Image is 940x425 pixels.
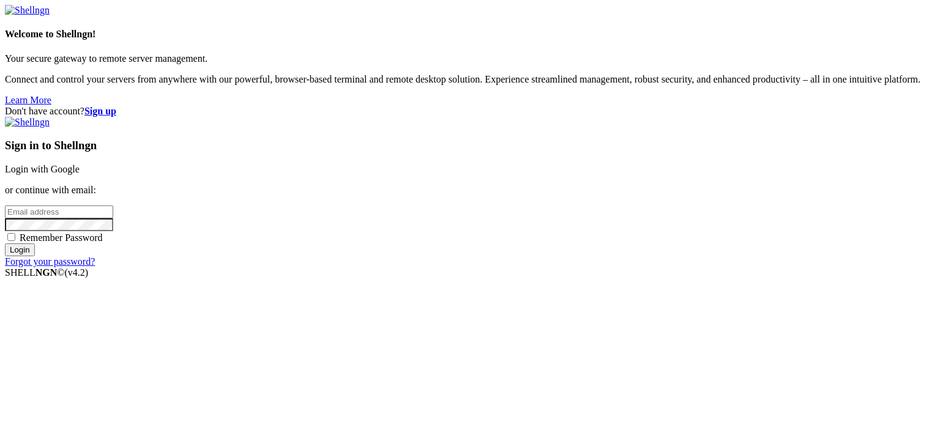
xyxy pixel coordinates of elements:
[35,267,58,278] b: NGN
[5,185,935,196] p: or continue with email:
[5,256,95,267] a: Forgot your password?
[7,233,15,241] input: Remember Password
[5,95,51,105] a: Learn More
[65,267,89,278] span: 4.2.0
[5,205,113,218] input: Email address
[5,74,935,85] p: Connect and control your servers from anywhere with our powerful, browser-based terminal and remo...
[5,117,50,128] img: Shellngn
[5,53,935,64] p: Your secure gateway to remote server management.
[5,164,80,174] a: Login with Google
[20,232,103,243] span: Remember Password
[5,139,935,152] h3: Sign in to Shellngn
[5,106,935,117] div: Don't have account?
[84,106,116,116] a: Sign up
[5,5,50,16] img: Shellngn
[5,267,88,278] span: SHELL ©
[5,29,935,40] h4: Welcome to Shellngn!
[5,243,35,256] input: Login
